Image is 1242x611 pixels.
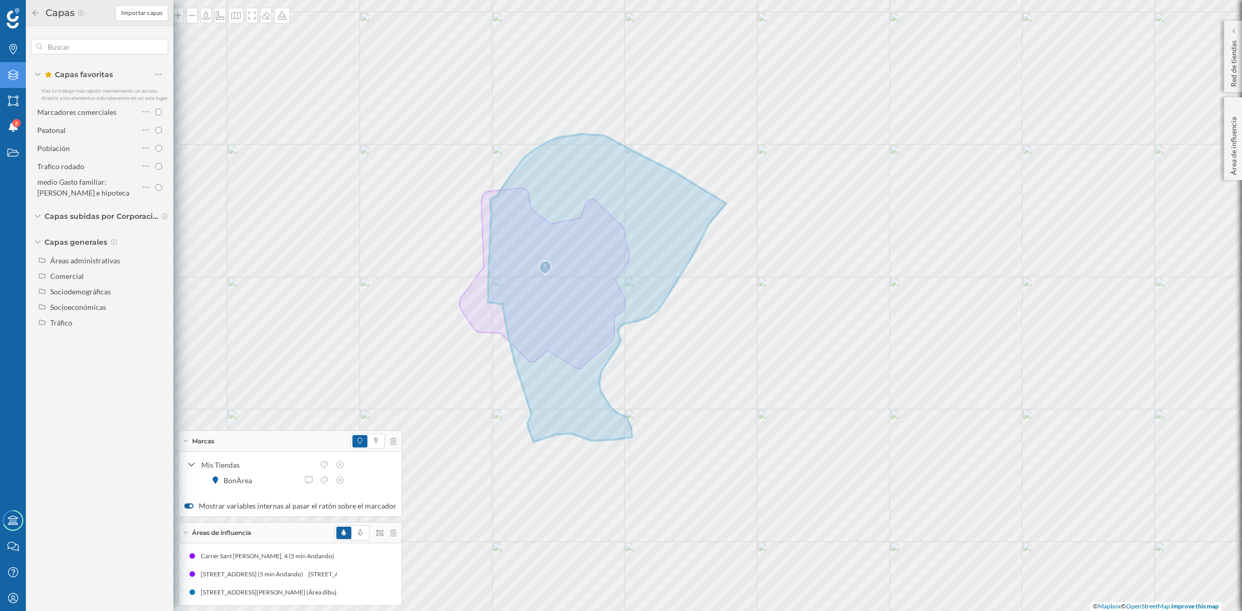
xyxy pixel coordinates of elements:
[50,303,106,311] div: Socioeconómicas
[37,177,129,197] div: medio Gasto familiar: [PERSON_NAME] e hipoteca
[197,551,335,561] div: Carrer Sant [PERSON_NAME], 4 (5 min Andando)
[50,272,84,280] div: Comercial
[305,569,413,579] div: [STREET_ADDRESS] (5 min Andando)
[196,587,349,598] div: [STREET_ADDRESS][PERSON_NAME] (Área dibujada)
[1229,36,1239,87] p: Red de tiendas
[192,528,251,538] span: Áreas de influencia
[50,318,72,327] div: Tráfico
[37,162,84,171] div: Trafico rodado
[37,144,70,153] div: Población
[1090,602,1221,611] div: © ©
[45,237,107,247] span: Capas generales
[1171,602,1219,610] a: Improve this map
[7,8,20,28] img: Geoblink Logo
[201,459,314,470] div: Mis Tiendas
[37,126,66,135] div: Peatonal
[45,211,158,221] span: Capas subidas por Corporación Alimentaria Guissona (BonÀrea)
[1229,113,1239,175] p: Área de influencia
[121,8,162,18] span: Importar capas
[50,256,120,265] div: Áreas administrativas
[50,287,111,296] div: Sociodemográficas
[45,69,113,80] span: Capas favoritas
[40,5,77,21] h2: Capas
[335,551,474,561] div: Carrer Sant [PERSON_NAME], 4 (5 min Andando)
[198,569,305,579] div: [STREET_ADDRESS] (5 min Andando)
[1126,602,1170,610] a: OpenStreetMap
[1098,602,1121,610] a: Mapbox
[224,475,257,486] div: BonÀrea
[15,118,18,128] span: 8
[37,108,116,116] div: Marcadores comerciales
[41,87,168,101] span: Haz tu trabajo más rápido manteniendo un acceso directo a tus elementos más relevantes en un solo...
[192,437,214,446] span: Marcas
[184,501,396,511] label: Mostrar variables internas al pasar el ratón sobre el marcador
